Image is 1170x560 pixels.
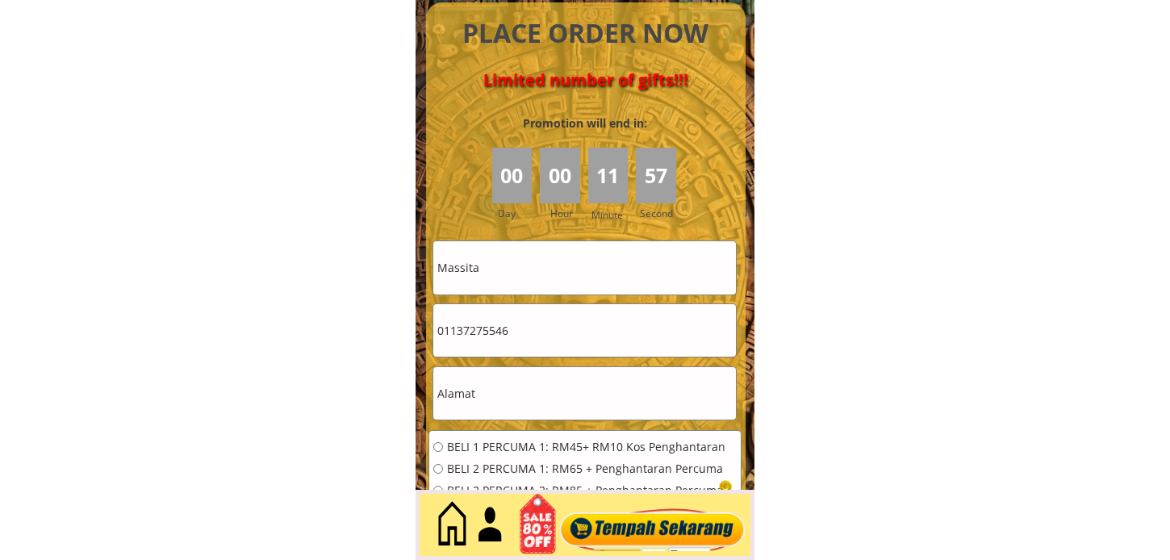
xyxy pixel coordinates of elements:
[640,206,679,221] h3: Second
[445,15,727,52] h4: PLACE ORDER NOW
[433,241,736,294] input: Nama
[433,367,736,420] input: Alamat
[447,485,729,496] span: BELI 2 PERCUMA 2: RM85 + Penghantaran Percuma
[498,206,538,221] h3: Day
[445,70,727,90] h4: Limited number of gifts!!!
[494,115,676,132] h3: Promotion will end in:
[447,441,729,453] span: BELI 1 PERCUMA 1: RM45+ RM10 Kos Penghantaran
[550,206,584,221] h3: Hour
[447,463,729,474] span: BELI 2 PERCUMA 1: RM65 + Penghantaran Percuma
[433,304,736,357] input: Telefon
[591,207,627,223] h3: Minute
